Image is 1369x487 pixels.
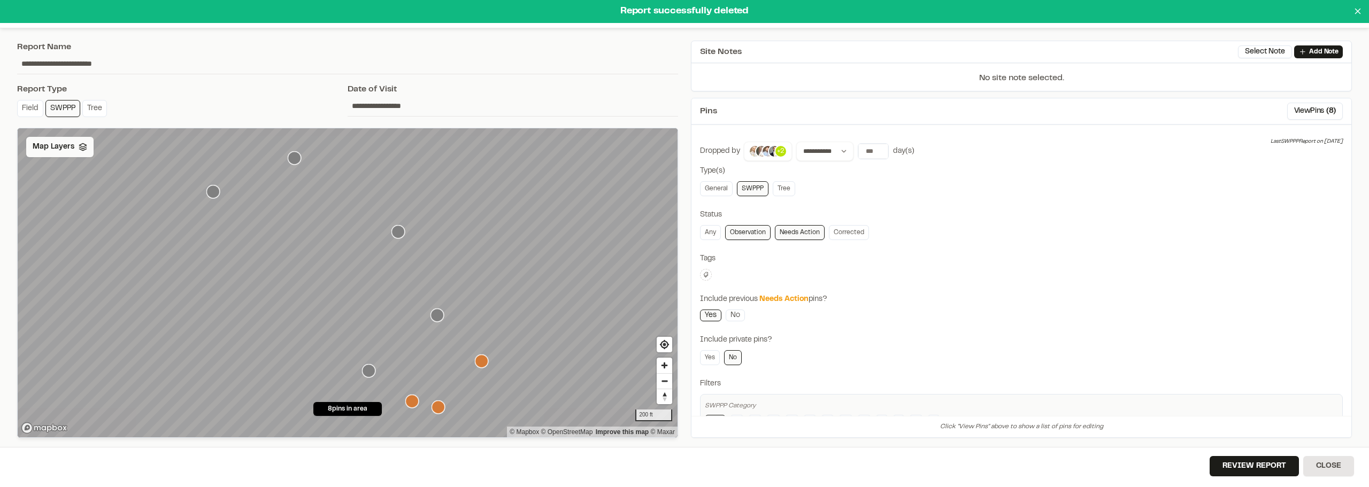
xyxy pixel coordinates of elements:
div: Dropped by [700,145,740,157]
p: +2 [777,146,785,156]
p: No site note selected. [691,72,1351,91]
button: Select Note [1238,45,1292,58]
div: Tags [700,253,1343,265]
div: Map marker [391,225,405,239]
div: Report Name [17,41,678,53]
div: SWPPP Category [705,401,1338,411]
a: Yes [700,310,721,321]
a: Map feedback [596,428,649,436]
button: Zoom out [657,373,672,389]
div: Click "View Pins" above to show a list of pins for editing [691,416,1351,437]
div: Map marker [430,308,444,322]
div: Map marker [432,400,445,414]
a: D [785,415,799,430]
img: Shawn Simons [762,145,774,158]
a: C [766,415,781,430]
div: Map marker [405,395,419,408]
a: Yes [700,350,720,365]
a: Any [705,415,726,430]
div: Report Type [17,83,348,96]
a: No [724,350,742,365]
div: Status [700,209,1343,221]
button: Find my location [657,337,672,352]
a: L [927,415,940,430]
a: Observation [725,225,771,240]
div: Map marker [362,364,376,378]
button: Reset bearing to north [657,389,672,404]
div: day(s) [893,145,914,157]
div: Map marker [288,151,302,165]
a: Corrected [829,225,869,240]
a: K [909,415,923,430]
span: 8 pins in area [328,404,367,414]
a: E [803,415,817,430]
span: Site Notes [700,45,742,58]
div: Include previous pins? [700,293,1343,305]
button: +2 [744,142,792,161]
button: ViewPins (8) [1287,103,1343,120]
button: Close [1303,456,1354,476]
span: Pins [700,105,717,118]
div: Date of Visit [348,83,678,96]
a: J [893,415,905,430]
a: I [875,415,888,430]
a: B [748,415,762,430]
span: Zoom out [657,374,672,389]
button: Zoom in [657,358,672,373]
img: Donald Jones [755,145,768,158]
a: General [700,181,733,196]
canvas: Map [18,128,678,437]
a: A [730,415,744,430]
div: Type(s) [700,165,1343,177]
a: Any [700,225,721,240]
a: OpenStreetMap [541,428,593,436]
a: F [821,415,834,430]
div: Filters [700,378,1343,390]
img: Sinuhe Perez [749,145,762,158]
div: Map marker [475,354,489,368]
div: Include private pins? [700,334,1343,346]
span: Needs Action [759,296,809,303]
div: Last SWPPP Report on [DATE] [1271,137,1343,146]
a: H [857,415,871,430]
a: G [839,415,853,430]
a: SWPPP [737,181,768,196]
button: Edit Tags [700,269,712,281]
button: Review Report [1210,456,1299,476]
a: No [726,310,745,321]
a: Tree [773,181,795,196]
span: ( 8 ) [1326,105,1336,117]
p: Add Note [1309,47,1339,57]
div: Map marker [206,185,220,199]
img: Douglas Jennings [768,145,781,158]
a: Needs Action [775,225,825,240]
a: Mapbox [510,428,539,436]
a: Maxar [650,428,675,436]
div: 200 ft [635,409,672,421]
